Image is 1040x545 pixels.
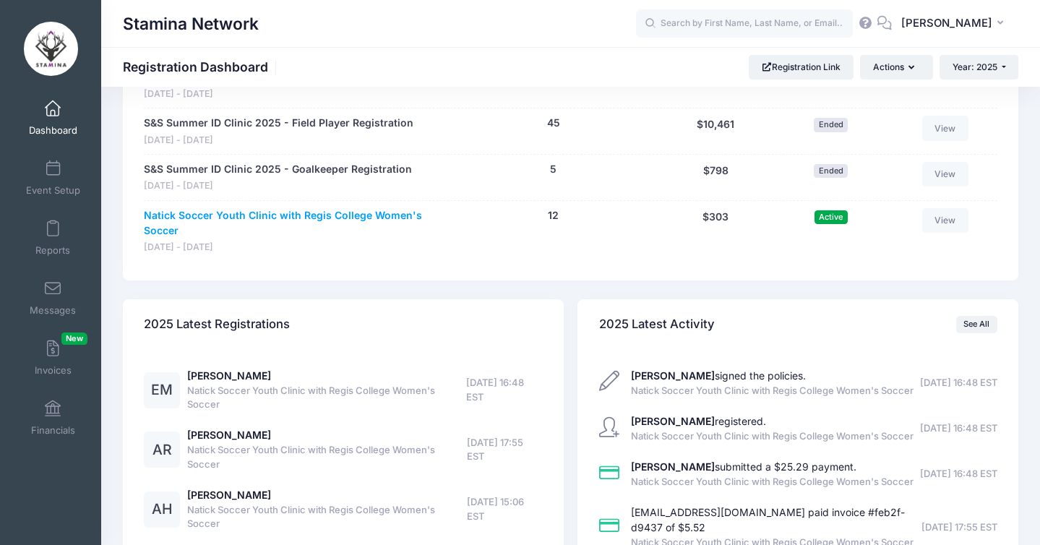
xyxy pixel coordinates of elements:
[144,116,413,131] a: S&S Summer ID Clinic 2025 - Field Player Registration
[550,162,556,177] button: 5
[187,384,466,412] span: Natick Soccer Youth Clinic with Regis College Women's Soccer
[548,208,559,223] button: 12
[920,467,997,481] span: [DATE] 16:48 EST
[815,210,848,224] span: Active
[631,460,715,473] strong: [PERSON_NAME]
[631,369,806,382] a: [PERSON_NAME]signed the policies.
[19,153,87,203] a: Event Setup
[631,460,856,473] a: [PERSON_NAME]submitted a $25.29 payment.
[144,445,180,457] a: AR
[19,93,87,143] a: Dashboard
[19,272,87,323] a: Messages
[467,436,542,464] span: [DATE] 17:55 EST
[30,304,76,317] span: Messages
[656,162,775,193] div: $798
[35,244,70,257] span: Reports
[29,124,77,137] span: Dashboard
[599,304,715,345] h4: 2025 Latest Activity
[860,55,932,80] button: Actions
[26,184,80,197] span: Event Setup
[901,15,992,31] span: [PERSON_NAME]
[956,316,997,333] a: See All
[123,7,259,40] h1: Stamina Network
[19,392,87,443] a: Financials
[144,304,290,345] h4: 2025 Latest Registrations
[636,9,853,38] input: Search by First Name, Last Name, or Email...
[187,503,467,531] span: Natick Soccer Youth Clinic with Regis College Women's Soccer
[144,162,412,177] a: S&S Summer ID Clinic 2025 - Goalkeeper Registration
[920,421,997,436] span: [DATE] 16:48 EST
[631,415,766,427] a: [PERSON_NAME]registered.
[814,164,848,178] span: Ended
[144,134,413,147] span: [DATE] - [DATE]
[144,504,180,516] a: AH
[547,116,560,131] button: 45
[656,116,775,147] div: $10,461
[922,208,968,233] a: View
[922,162,968,186] a: View
[144,241,444,254] span: [DATE] - [DATE]
[953,61,997,72] span: Year: 2025
[144,208,444,239] a: Natick Soccer Youth Clinic with Regis College Women's Soccer
[631,506,905,533] a: [EMAIL_ADDRESS][DOMAIN_NAME] paid invoice #feb2f-d9437 of $5.52
[187,369,271,382] a: [PERSON_NAME]
[940,55,1018,80] button: Year: 2025
[187,429,271,441] a: [PERSON_NAME]
[467,495,543,523] span: [DATE] 15:06 EST
[631,415,715,427] strong: [PERSON_NAME]
[19,332,87,383] a: InvoicesNew
[749,55,854,80] a: Registration Link
[31,424,75,437] span: Financials
[144,385,180,397] a: EM
[631,475,914,489] span: Natick Soccer Youth Clinic with Regis College Women's Soccer
[920,376,997,390] span: [DATE] 16:48 EST
[921,520,997,535] span: [DATE] 17:55 EST
[187,489,271,501] a: [PERSON_NAME]
[631,384,914,398] span: Natick Soccer Youth Clinic with Regis College Women's Soccer
[892,7,1018,40] button: [PERSON_NAME]
[19,213,87,263] a: Reports
[144,492,180,528] div: AH
[144,432,180,468] div: AR
[144,87,444,101] span: [DATE] - [DATE]
[123,59,280,74] h1: Registration Dashboard
[466,376,543,404] span: [DATE] 16:48 EST
[631,369,715,382] strong: [PERSON_NAME]
[35,364,72,377] span: Invoices
[922,116,968,140] a: View
[656,208,775,254] div: $303
[187,443,467,471] span: Natick Soccer Youth Clinic with Regis College Women's Soccer
[631,429,914,444] span: Natick Soccer Youth Clinic with Regis College Women's Soccer
[814,118,848,132] span: Ended
[61,332,87,345] span: New
[24,22,78,76] img: Stamina Network
[144,179,412,193] span: [DATE] - [DATE]
[144,372,180,408] div: EM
